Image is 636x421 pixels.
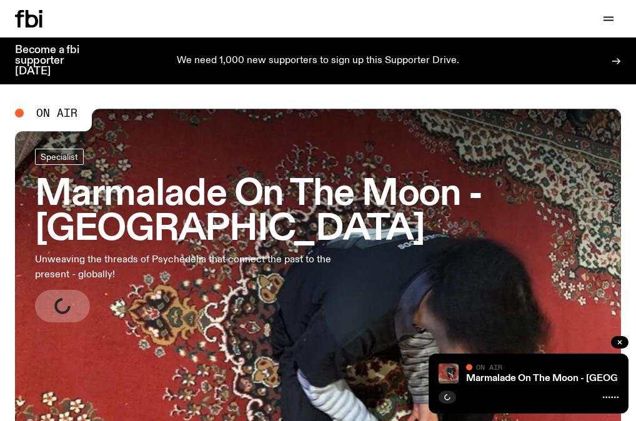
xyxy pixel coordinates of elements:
span: On Air [36,107,77,119]
span: Specialist [41,152,78,161]
img: Tommy - Persian Rug [439,364,459,384]
h3: Marmalade On The Moon - [GEOGRAPHIC_DATA] [35,177,601,247]
p: Unweaving the threads of Psychedelia that connect the past to the present - globally! [35,252,355,282]
h3: Become a fbi supporter [DATE] [15,45,95,77]
span: On Air [476,363,502,371]
p: We need 1,000 new supporters to sign up this Supporter Drive. [177,56,459,67]
a: Marmalade On The Moon - [GEOGRAPHIC_DATA]Unweaving the threads of Psychedelia that connect the pa... [35,149,601,322]
a: Specialist [35,149,84,165]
